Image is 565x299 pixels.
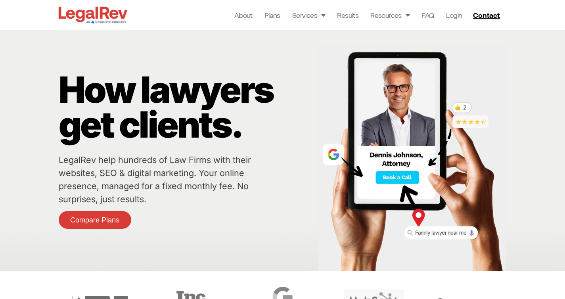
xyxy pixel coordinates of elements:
[370,10,410,21] a: Resources
[234,10,462,21] nav: Menu
[470,9,505,21] a: Contact
[473,11,500,19] span: Contact
[264,10,280,21] a: Plans
[70,217,119,224] span: Compare Plans
[59,155,251,204] a: LegalRev help hundreds of Law Firms with their websites, SEO & digital marketing. Your online pre...
[292,10,326,21] a: Services
[234,10,253,21] a: About
[446,10,462,21] a: Login
[59,211,131,229] a: Compare Plans
[421,10,434,21] a: FAQ
[337,10,358,21] a: Results
[59,72,314,142] p: How lawyers get clients.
